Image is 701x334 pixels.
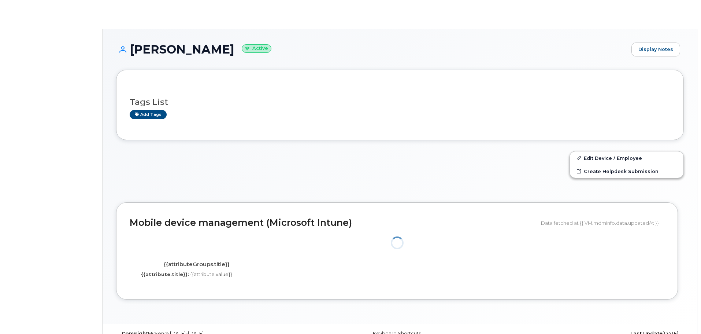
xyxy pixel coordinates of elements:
a: Display Notes [631,43,680,56]
h2: Mobile device management (Microsoft Intune) [130,218,535,228]
h1: [PERSON_NAME] [116,43,628,56]
span: {{attribute.value}} [190,271,232,277]
div: Data fetched at {{ VM.mdmInfo.data.updatedAt }} [541,216,664,230]
h4: {{attributeGroups.title}} [135,261,258,268]
a: Edit Device / Employee [570,151,683,165]
label: {{attribute.title}}: [141,271,189,278]
small: Active [242,44,271,53]
a: Add tags [130,110,167,119]
h3: Tags List [130,98,670,107]
a: Create Helpdesk Submission [570,165,683,178]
